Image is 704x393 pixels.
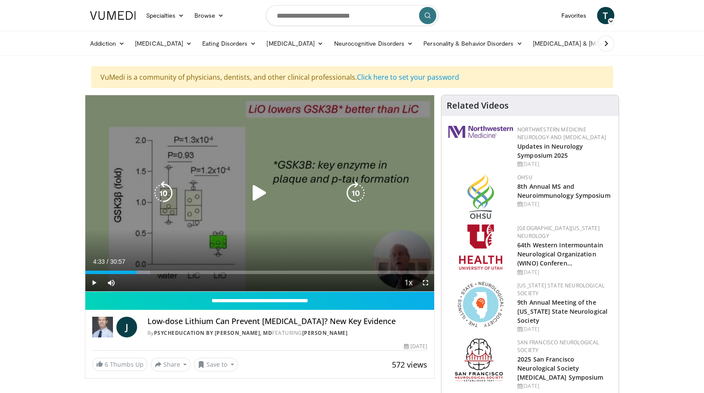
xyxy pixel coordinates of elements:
[418,35,527,52] a: Personality & Behavior Disorders
[517,126,606,141] a: Northwestern Medicine Neurology and [MEDICAL_DATA]
[266,5,438,26] input: Search topics, interventions
[455,339,507,384] img: ad8adf1f-d405-434e-aebe-ebf7635c9b5d.png.150x105_q85_autocrop_double_scale_upscale_version-0.2.png
[90,11,136,20] img: VuMedi Logo
[528,35,651,52] a: [MEDICAL_DATA] & [MEDICAL_DATA]
[329,35,419,52] a: Neurocognitive Disorders
[130,35,197,52] a: [MEDICAL_DATA]
[141,7,190,24] a: Specialties
[597,7,614,24] a: T
[194,358,238,371] button: Save to
[447,100,509,111] h4: Related Videos
[261,35,329,52] a: [MEDICAL_DATA]
[517,382,612,390] div: [DATE]
[93,258,105,265] span: 4:33
[147,317,428,326] h4: Low-dose Lithium Can Prevent [MEDICAL_DATA]? New Key Evidence
[404,343,427,350] div: [DATE]
[517,355,603,381] a: 2025 San Francisco Neurological Society [MEDICAL_DATA] Symposium
[517,325,612,333] div: [DATE]
[467,174,494,219] img: da959c7f-65a6-4fcf-a939-c8c702e0a770.png.150x105_q85_autocrop_double_scale_upscale_version-0.2.png
[400,274,417,291] button: Playback Rate
[85,95,435,292] video-js: Video Player
[91,66,613,88] div: VuMedi is a community of physicians, dentists, and other clinical professionals.
[517,182,610,200] a: 8th Annual MS and Neuroimmunology Symposium
[302,329,348,337] a: [PERSON_NAME]
[189,7,229,24] a: Browse
[517,298,607,324] a: 9th Annual Meeting of the [US_STATE] State Neurological Society
[147,329,428,337] div: By FEATURING
[517,241,603,267] a: 64th Western Intermountain Neurological Organization (WINO) Conferen…
[517,160,612,168] div: [DATE]
[154,329,272,337] a: PsychEducation by [PERSON_NAME], MD
[517,200,612,208] div: [DATE]
[517,268,612,276] div: [DATE]
[110,258,125,265] span: 30:57
[92,317,113,337] img: PsychEducation by James Phelps, MD
[107,258,109,265] span: /
[517,142,583,159] a: Updates in Neurology Symposium 2025
[417,274,434,291] button: Fullscreen
[517,339,599,354] a: San Francisco Neurological Society
[85,274,103,291] button: Play
[105,360,108,368] span: 6
[85,35,130,52] a: Addiction
[85,271,435,274] div: Progress Bar
[197,35,261,52] a: Eating Disorders
[357,72,459,82] a: Click here to set your password
[517,225,600,240] a: [GEOGRAPHIC_DATA][US_STATE] Neurology
[392,359,427,370] span: 572 views
[92,358,147,371] a: 6 Thumbs Up
[103,274,120,291] button: Mute
[517,174,532,181] a: OHSU
[151,358,191,371] button: Share
[448,126,513,138] img: 2a462fb6-9365-492a-ac79-3166a6f924d8.png.150x105_q85_autocrop_double_scale_upscale_version-0.2.jpg
[459,225,502,270] img: f6362829-b0a3-407d-a044-59546adfd345.png.150x105_q85_autocrop_double_scale_upscale_version-0.2.png
[556,7,592,24] a: Favorites
[116,317,137,337] a: J
[517,282,604,297] a: [US_STATE] State Neurological Society
[458,282,504,327] img: 71a8b48c-8850-4916-bbdd-e2f3ccf11ef9.png.150x105_q85_autocrop_double_scale_upscale_version-0.2.png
